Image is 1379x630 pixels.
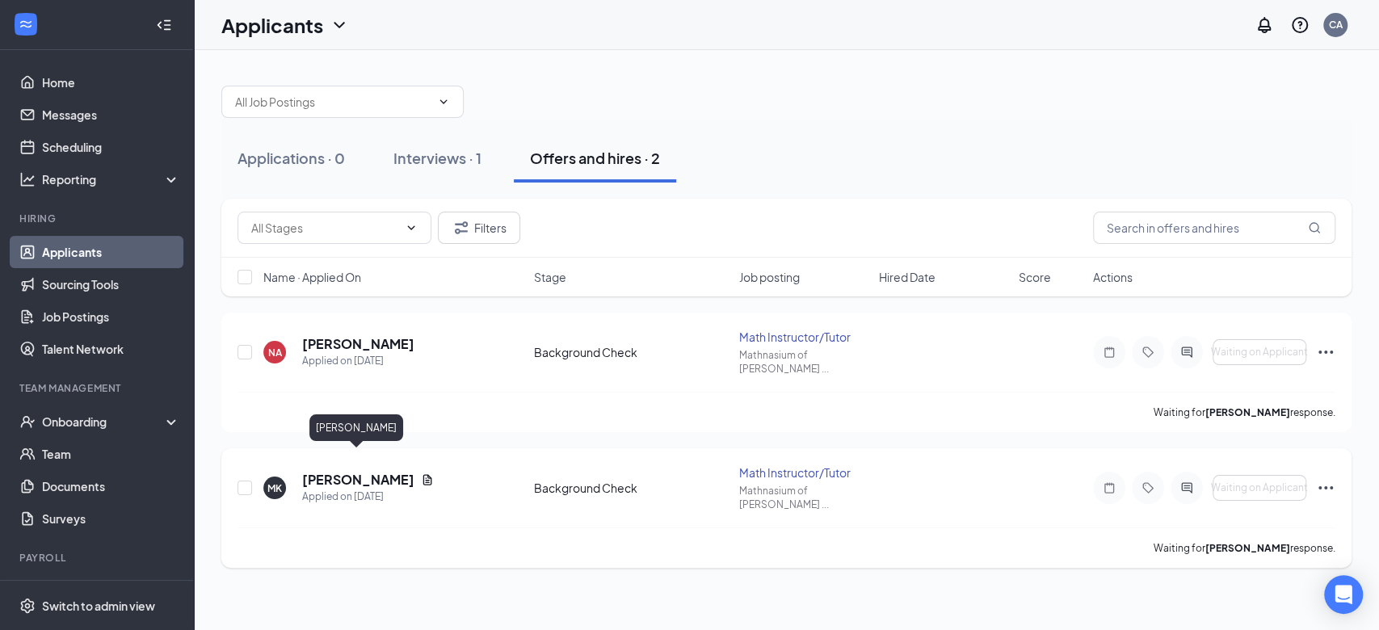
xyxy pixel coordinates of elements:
[1316,342,1335,362] svg: Ellipses
[42,99,180,131] a: Messages
[42,300,180,333] a: Job Postings
[405,221,418,234] svg: ChevronDown
[267,481,282,495] div: MK
[1093,212,1335,244] input: Search in offers and hires
[19,381,177,395] div: Team Management
[302,471,414,489] h5: [PERSON_NAME]
[42,66,180,99] a: Home
[738,329,868,345] div: Math Instructor/Tutor
[738,484,868,511] div: Mathnasium of [PERSON_NAME] ...
[18,16,34,32] svg: WorkstreamLogo
[1213,339,1306,365] button: Waiting on Applicant
[437,95,450,108] svg: ChevronDown
[452,218,471,237] svg: Filter
[1205,406,1290,418] b: [PERSON_NAME]
[393,148,481,168] div: Interviews · 1
[1211,482,1308,493] span: Waiting on Applicant
[19,551,177,565] div: Payroll
[235,93,431,111] input: All Job Postings
[309,414,403,441] div: [PERSON_NAME]
[534,269,566,285] span: Stage
[42,414,166,430] div: Onboarding
[156,17,172,33] svg: Collapse
[1099,481,1119,494] svg: Note
[1019,269,1051,285] span: Score
[1138,481,1158,494] svg: Tag
[42,131,180,163] a: Scheduling
[42,502,180,535] a: Surveys
[534,344,729,360] div: Background Check
[1290,15,1310,35] svg: QuestionInfo
[1308,221,1321,234] svg: MagnifyingGlass
[1211,346,1308,358] span: Waiting on Applicant
[302,335,414,353] h5: [PERSON_NAME]
[19,212,177,225] div: Hiring
[1138,346,1158,359] svg: Tag
[1205,542,1290,554] b: [PERSON_NAME]
[42,598,155,614] div: Switch to admin view
[1154,405,1335,419] p: Waiting for response.
[1177,346,1196,359] svg: ActiveChat
[238,148,345,168] div: Applications · 0
[263,269,361,285] span: Name · Applied On
[302,489,434,505] div: Applied on [DATE]
[268,346,282,359] div: NA
[1316,478,1335,498] svg: Ellipses
[738,348,868,376] div: Mathnasium of [PERSON_NAME] ...
[1099,346,1119,359] svg: Note
[1329,18,1343,31] div: CA
[302,353,414,369] div: Applied on [DATE]
[1213,475,1306,501] button: Waiting on Applicant
[1324,575,1363,614] div: Open Intercom Messenger
[42,470,180,502] a: Documents
[530,148,660,168] div: Offers and hires · 2
[438,212,520,244] button: Filter Filters
[19,414,36,430] svg: UserCheck
[879,269,935,285] span: Hired Date
[19,598,36,614] svg: Settings
[42,438,180,470] a: Team
[19,171,36,187] svg: Analysis
[1255,15,1274,35] svg: Notifications
[42,575,180,607] a: PayrollExternalLink
[251,219,398,237] input: All Stages
[1177,481,1196,494] svg: ActiveChat
[42,268,180,300] a: Sourcing Tools
[738,464,868,481] div: Math Instructor/Tutor
[738,269,799,285] span: Job posting
[421,473,434,486] svg: Document
[42,171,181,187] div: Reporting
[1154,541,1335,555] p: Waiting for response.
[330,15,349,35] svg: ChevronDown
[1093,269,1133,285] span: Actions
[221,11,323,39] h1: Applicants
[42,236,180,268] a: Applicants
[42,333,180,365] a: Talent Network
[534,480,729,496] div: Background Check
